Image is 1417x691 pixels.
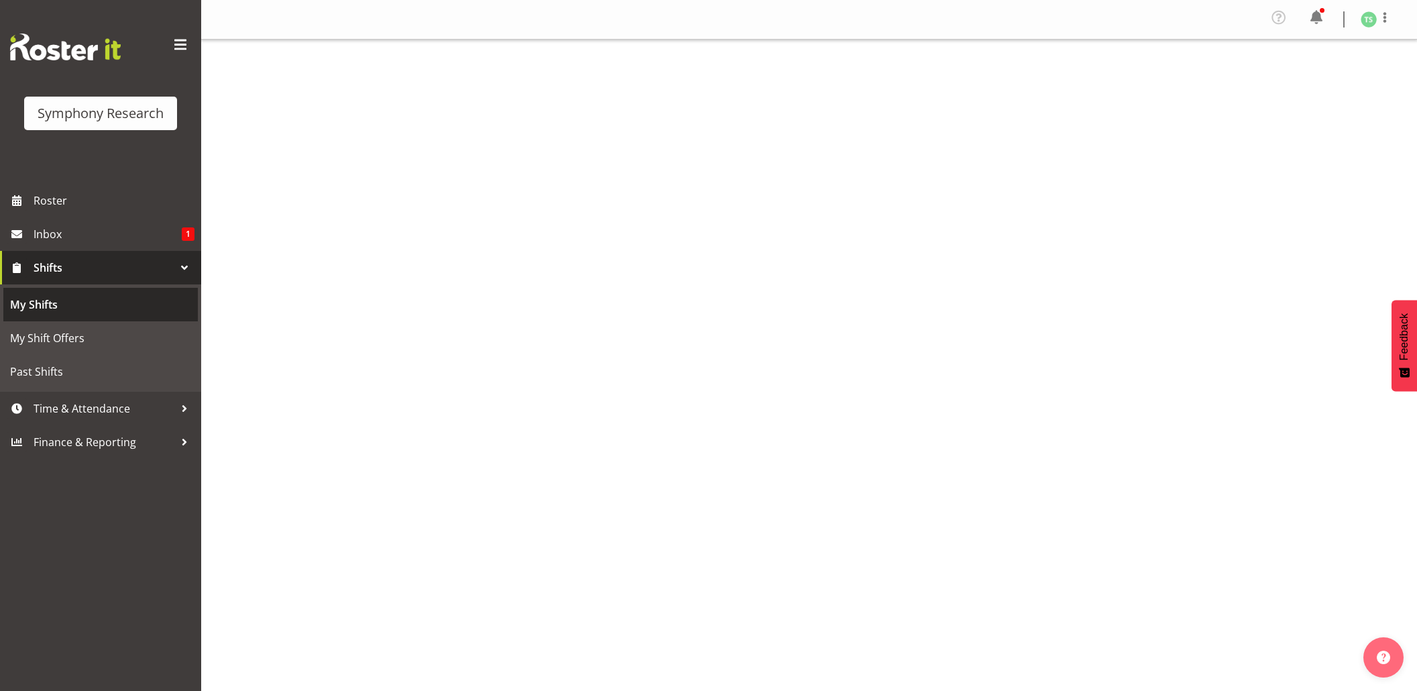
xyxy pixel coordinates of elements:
a: My Shifts [3,288,198,321]
img: tanya-stebbing1954.jpg [1361,11,1377,28]
span: Past Shifts [10,362,191,382]
span: Inbox [34,224,182,244]
span: My Shifts [10,295,191,315]
span: Feedback [1398,313,1410,360]
span: My Shift Offers [10,328,191,348]
span: Roster [34,191,194,211]
button: Feedback - Show survey [1392,300,1417,391]
a: My Shift Offers [3,321,198,355]
div: Symphony Research [38,103,164,123]
span: 1 [182,227,194,241]
span: Finance & Reporting [34,432,174,452]
a: Past Shifts [3,355,198,388]
span: Shifts [34,258,174,278]
img: help-xxl-2.png [1377,651,1390,664]
img: Rosterit website logo [10,34,121,60]
span: Time & Attendance [34,398,174,419]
